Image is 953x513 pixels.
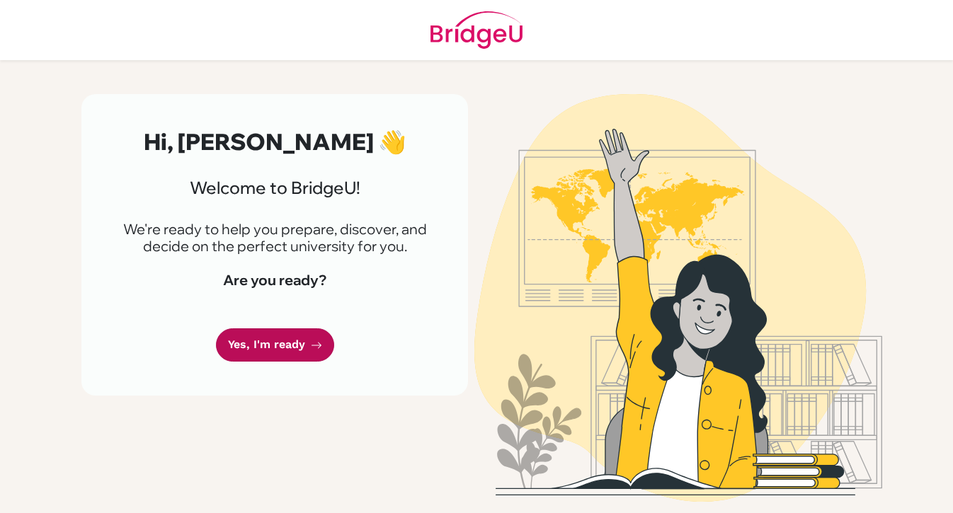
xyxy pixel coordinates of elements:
[115,221,434,255] p: We're ready to help you prepare, discover, and decide on the perfect university for you.
[115,272,434,289] h4: Are you ready?
[216,328,334,362] a: Yes, I'm ready
[115,178,434,198] h3: Welcome to BridgeU!
[115,128,434,155] h2: Hi, [PERSON_NAME] 👋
